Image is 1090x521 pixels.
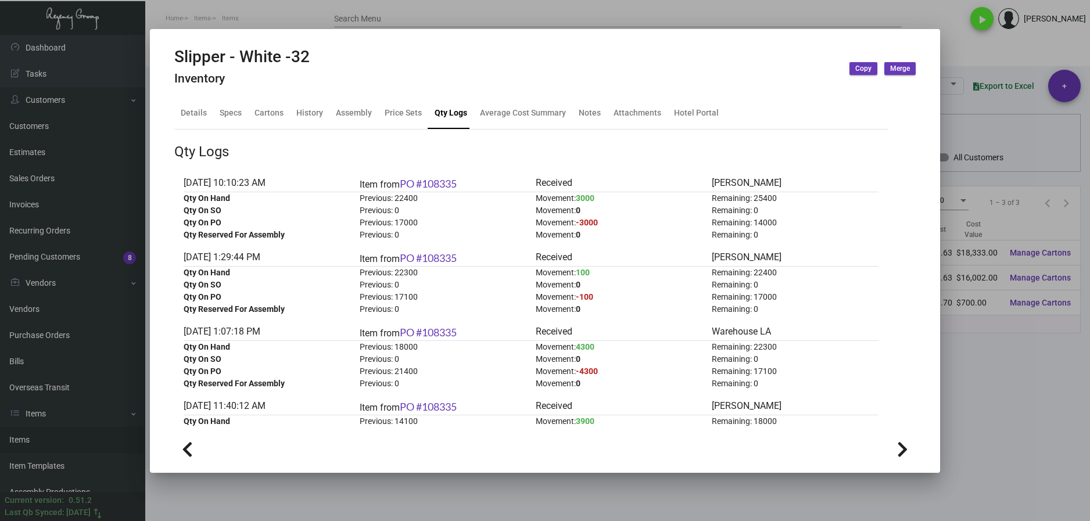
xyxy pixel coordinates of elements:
div: Movement: [536,291,702,303]
div: Qty Reserved For Assembly [184,229,350,241]
div: Remaining: 14000 [712,217,879,229]
h4: Inventory [174,71,310,86]
button: Copy [849,62,877,75]
div: Movement: [536,204,702,217]
h2: Slipper - White -32 [174,47,310,67]
div: Received [536,399,702,415]
div: Received [536,325,702,340]
div: Previous: 0 [360,303,526,315]
div: Previous: 0 [360,353,526,365]
div: Qty On PO [184,217,350,229]
div: Previous: 0 [360,229,526,241]
span: 0 [576,429,580,438]
div: Remaining: 0 [712,378,879,390]
div: Movement: [536,365,702,378]
span: 0 [576,280,580,289]
div: Attachments [614,107,661,119]
div: Remaining: 0 [712,427,879,440]
div: Previous: 17100 [360,291,526,303]
button: Merge [884,62,916,75]
div: Assembly [336,107,372,119]
div: Movement: [536,267,702,279]
div: Qty Logs [435,107,467,119]
div: Item from [360,250,526,266]
div: [DATE] 11:40:12 AM [184,399,350,415]
div: Movement: [536,427,702,440]
div: Remaining: 0 [712,229,879,241]
span: -4300 [576,367,598,376]
div: Remaining: 0 [712,303,879,315]
div: Warehouse LA [712,325,879,340]
div: Price Sets [385,107,422,119]
div: Current version: [5,494,64,506]
span: Copy [855,64,872,74]
span: 0 [576,379,580,388]
a: PO #108335 [400,251,457,264]
div: Qty Reserved For Assembly [184,303,350,315]
div: Specs [220,107,242,119]
div: Received [536,250,702,266]
div: Movement: [536,217,702,229]
div: Remaining: 22400 [712,267,879,279]
div: Details [181,107,207,119]
div: Remaining: 0 [712,353,879,365]
div: Average Cost Summary [480,107,566,119]
span: 100 [576,268,590,277]
div: [PERSON_NAME] [712,176,879,192]
div: Qty On PO [184,291,350,303]
div: Hotel Portal [674,107,719,119]
div: Qty Reserved For Assembly [184,378,350,390]
div: Cartons [254,107,284,119]
div: Previous: 22300 [360,267,526,279]
div: Movement: [536,303,702,315]
div: [DATE] 1:07:18 PM [184,325,350,340]
div: Previous: 0 [360,279,526,291]
div: Notes [579,107,601,119]
span: 3000 [576,193,594,203]
div: 0.51.2 [69,494,92,506]
div: Previous: 0 [360,427,526,440]
div: Remaining: 22300 [712,341,879,353]
div: Qty On Hand [184,415,350,427]
div: Previous: 22400 [360,192,526,204]
div: Previous: 0 [360,204,526,217]
div: Movement: [536,378,702,390]
span: 0 [576,304,580,314]
span: 4300 [576,342,594,351]
div: Item from [360,325,526,340]
div: Movement: [536,341,702,353]
div: Received [536,176,702,192]
div: Item from [360,176,526,192]
div: Movement: [536,192,702,204]
a: PO #108335 [400,177,457,190]
div: Remaining: 18000 [712,415,879,427]
a: PO #108335 [400,400,457,413]
div: Qty On Hand [184,341,350,353]
div: Qty On Hand [184,192,350,204]
div: Movement: [536,279,702,291]
div: Qty On Hand [184,267,350,279]
div: Item from [360,399,526,415]
div: Qty On SO [184,353,350,365]
div: [DATE] 1:29:44 PM [184,250,350,266]
div: Previous: 14100 [360,415,526,427]
a: PO #108335 [400,326,457,339]
div: [PERSON_NAME] [712,250,879,266]
div: Qty Logs [174,141,229,162]
div: Qty On PO [184,365,350,378]
span: 0 [576,354,580,364]
span: 3900 [576,416,594,426]
span: 0 [576,206,580,215]
div: Previous: 17000 [360,217,526,229]
div: [PERSON_NAME] [712,399,879,415]
div: Remaining: 17000 [712,291,879,303]
div: Qty On SO [184,279,350,291]
div: Movement: [536,353,702,365]
div: Remaining: 0 [712,279,879,291]
div: Remaining: 17100 [712,365,879,378]
div: Previous: 0 [360,378,526,390]
span: Merge [890,64,910,74]
div: Movement: [536,415,702,427]
div: [DATE] 10:10:23 AM [184,176,350,192]
span: -3000 [576,218,598,227]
